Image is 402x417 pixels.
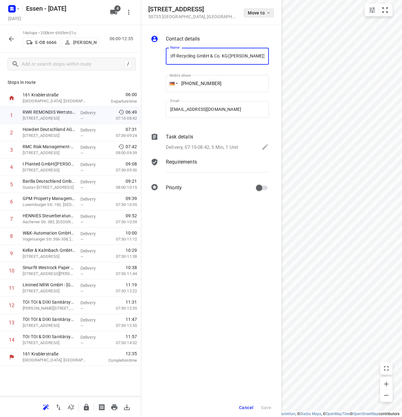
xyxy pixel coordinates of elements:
span: 06:00 [95,91,137,98]
p: Delivery [80,317,104,323]
p: HENNIES Steuerberatung GmbH(Ricarda Hennies) [23,213,75,219]
span: — [80,151,84,155]
p: 07:30-09:24 [106,133,137,139]
button: Fit zoom [379,4,391,16]
span: 12:35 [95,350,137,357]
p: Priority [166,184,182,192]
p: Completion time [95,357,137,364]
a: OpenStreetMap [353,412,379,416]
p: [STREET_ADDRESS] [23,133,75,139]
div: 13 [9,320,14,326]
p: Gustav-Heinemann-Ufer 72c, Köln [23,184,75,191]
span: Sort by time window [65,404,77,410]
p: TOI TOI & DIXI Sanitärsysteme GmbH - Velbert(Michael Jakob) [23,333,75,340]
p: [GEOGRAPHIC_DATA], [GEOGRAPHIC_DATA] [23,98,88,104]
p: I Planted GmbH(Schüller Cindy ) [23,161,75,167]
p: Delivery [80,300,104,306]
span: — [80,341,84,345]
div: 12 [9,302,14,308]
p: 14 stops • 200km • 6h35m [23,30,99,36]
p: Hansemannstraße 65, Neuss [23,253,75,260]
div: 4 [10,164,13,170]
p: Delivery [80,248,104,254]
button: E-OB 6666 [23,37,60,47]
span: Print route [108,404,121,410]
div: 14 [9,337,14,343]
p: TOI TOI & DIXI Sanitärsysteme GmbH - Heiligenhaus(Michael Jakob) [23,299,75,305]
button: [PERSON_NAME] [62,37,99,47]
svg: Early [118,144,124,150]
label: Mobile phone [170,74,191,77]
p: Departure time [95,98,137,105]
p: [STREET_ADDRESS] [23,115,75,122]
span: • [68,30,69,35]
button: Map settings [366,4,378,16]
p: Linimed NRW GmbH - Heiligenhaus - 10901433(Heiligenhaus) [23,282,75,288]
p: Task details [166,133,193,141]
li: © 2025 , © , © © contributors [265,412,399,416]
p: E-OB 6666 [35,40,57,45]
p: W&K-Automation GmbH(Ilija Kostadinov) [23,230,75,236]
div: 7 [10,216,13,222]
p: Delivery [80,196,104,202]
p: Stops in route [8,79,133,86]
div: 9 [10,251,13,257]
div: 10 [9,268,14,274]
div: 1 [10,112,13,118]
a: OpenMapTiles [326,412,350,416]
span: Download route [121,404,133,410]
span: 11:31 [126,299,137,305]
span: — [80,116,84,121]
span: 11:19 [126,282,137,288]
h5: Project date [6,15,24,22]
span: 09:52 [126,213,137,219]
p: Delivery [80,144,104,150]
p: 07:30-12:35 [106,305,137,311]
p: [GEOGRAPHIC_DATA], [GEOGRAPHIC_DATA] [23,357,88,363]
p: 50735 [GEOGRAPHIC_DATA] , [GEOGRAPHIC_DATA] [148,14,236,19]
span: 11:57 [126,333,137,340]
p: [PERSON_NAME] [73,40,96,45]
span: — [80,168,84,173]
p: [STREET_ADDRESS][PERSON_NAME] [23,271,75,277]
p: 09:00-09:39 [106,150,137,156]
p: Delivery [80,127,104,133]
span: Reverse route [52,404,65,410]
span: — [80,237,84,242]
p: 161 Krablerstraße [23,92,88,98]
button: Move to [244,8,274,17]
span: Print shipping labels [95,404,108,410]
div: small contained button group [365,4,393,16]
a: Stadia Maps [300,412,321,416]
span: 10:38 [126,264,137,271]
span: 21u [69,30,76,35]
p: Barilla Deutschland GmbH(Ute Richter) [23,178,75,184]
span: Reoptimize route [40,404,52,410]
span: Move to [248,10,271,15]
div: 2 [10,130,13,136]
span: 11:47 [126,316,137,322]
p: Delivery [80,282,104,289]
p: TOI TOI & DIXI Sanitärsysteme GmbH - Velbert(Michael Jakob) [23,316,75,322]
span: — [80,272,84,276]
p: Delivery [80,213,104,219]
span: — [80,323,84,328]
p: 07:30-11:12 [106,236,137,242]
div: / [125,61,132,68]
p: Delivery, 07:15-08:42, 5 Min, 1 Unit [166,144,238,151]
h5: Rename [24,3,105,14]
p: Delivery [80,230,104,237]
span: — [80,254,84,259]
p: 08:00-10:15 [106,184,137,191]
p: 06:00-12:35 [110,35,136,42]
button: More [122,6,135,19]
div: 8 [10,233,13,239]
p: RWR REMONDIS Wertstoff-Recycling GmbH & Co. KG([PERSON_NAME]) [23,109,75,115]
p: 07:30-10:59 [106,219,137,225]
span: — [80,289,84,294]
p: Delivery [80,179,104,185]
div: 3 [10,147,13,153]
span: — [80,133,84,138]
p: Smurfit Westrock Paper Sales Germany GmbH(Ziva Welter) [23,264,75,271]
p: Keller & Kalmbach GmbH(Rinora Azizaj) [23,247,75,253]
